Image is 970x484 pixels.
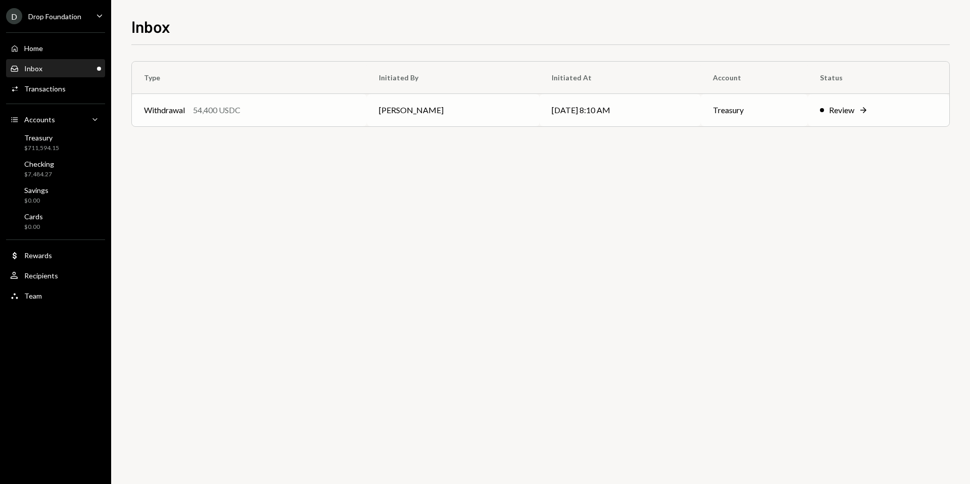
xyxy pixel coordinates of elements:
div: Withdrawal [144,104,185,116]
th: Account [701,62,808,94]
h1: Inbox [131,16,170,36]
a: Cards$0.00 [6,209,105,233]
div: Checking [24,160,54,168]
div: $711,594.15 [24,144,59,153]
div: Recipients [24,271,58,280]
div: Inbox [24,64,42,73]
a: Transactions [6,79,105,98]
div: 54,400 USDC [193,104,240,116]
a: Treasury$711,594.15 [6,130,105,155]
th: Initiated At [540,62,701,94]
div: Rewards [24,251,52,260]
th: Type [132,62,367,94]
div: D [6,8,22,24]
a: Home [6,39,105,57]
a: Recipients [6,266,105,284]
div: Home [24,44,43,53]
div: Drop Foundation [28,12,81,21]
div: Team [24,292,42,300]
div: Savings [24,186,48,195]
a: Team [6,286,105,305]
a: Inbox [6,59,105,77]
div: Treasury [24,133,59,142]
a: Accounts [6,110,105,128]
div: Cards [24,212,43,221]
td: [DATE] 8:10 AM [540,94,701,126]
a: Savings$0.00 [6,183,105,207]
th: Status [808,62,949,94]
div: $0.00 [24,223,43,231]
div: Transactions [24,84,66,93]
div: Accounts [24,115,55,124]
td: Treasury [701,94,808,126]
div: $0.00 [24,197,48,205]
a: Rewards [6,246,105,264]
a: Checking$7,484.27 [6,157,105,181]
div: Review [829,104,854,116]
td: [PERSON_NAME] [367,94,540,126]
th: Initiated By [367,62,540,94]
div: $7,484.27 [24,170,54,179]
